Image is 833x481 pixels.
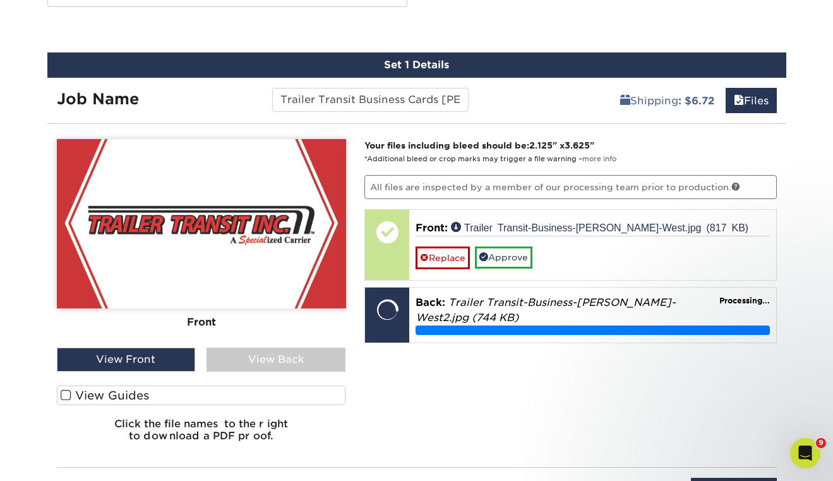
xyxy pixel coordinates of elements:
[416,222,448,234] span: Front:
[416,296,676,324] em: Trailer Transit-Business-[PERSON_NAME]-West2.jpg (744 KB)
[734,95,744,107] span: files
[3,442,107,477] iframe: Google Customer Reviews
[816,438,826,448] span: 9
[529,140,553,150] span: 2.125
[47,52,786,78] div: Set 1 Details
[565,140,590,150] span: 3.625
[364,155,616,163] small: *Additional bleed or crop marks may trigger a file warning –
[57,418,346,452] h6: Click the file names to the right to download a PDF proof.
[57,386,346,405] label: View Guides
[726,88,777,113] a: Files
[612,88,722,113] a: Shipping: $6.72
[416,247,470,269] a: Replace
[57,308,346,336] div: Front
[364,175,777,199] p: All files are inspected by a member of our processing team prior to production.
[475,247,532,268] a: Approve
[364,140,594,150] strong: Your files including bleed should be: " x "
[678,95,714,107] b: : $6.72
[272,88,469,112] input: Enter a job name
[582,155,616,163] a: more info
[451,222,748,232] a: Trailer Transit-Business-[PERSON_NAME]-West.jpg (817 KB)
[57,90,139,108] strong: Job Name
[207,348,345,372] div: View Back
[416,296,445,308] span: Back:
[57,348,196,372] div: View Front
[790,438,820,468] iframe: Intercom live chat
[620,95,630,107] span: shipping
